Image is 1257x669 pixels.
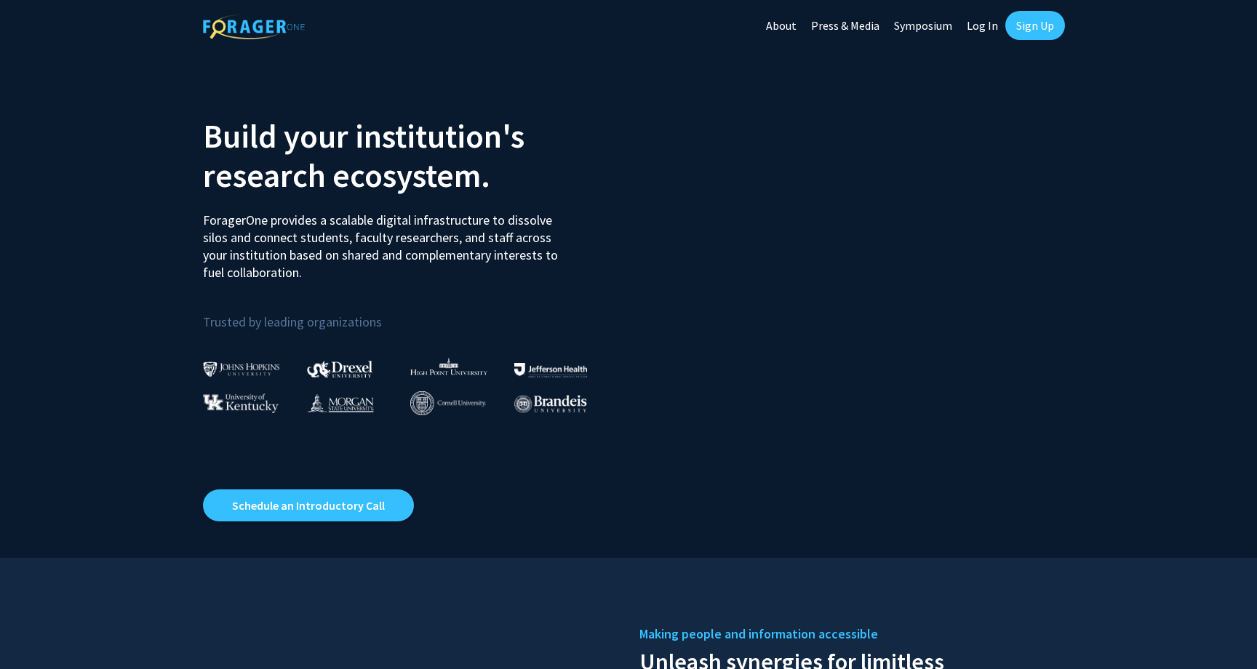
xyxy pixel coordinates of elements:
[1005,11,1065,40] a: Sign Up
[514,363,587,377] img: Thomas Jefferson University
[203,201,568,281] p: ForagerOne provides a scalable digital infrastructure to dissolve silos and connect students, fac...
[203,116,618,195] h2: Build your institution's research ecosystem.
[514,395,587,413] img: Brandeis University
[203,293,618,333] p: Trusted by leading organizations
[410,358,487,375] img: High Point University
[203,361,280,377] img: Johns Hopkins University
[307,361,372,377] img: Drexel University
[203,14,305,39] img: ForagerOne Logo
[410,391,486,415] img: Cornell University
[203,489,414,521] a: Opens in a new tab
[307,393,374,412] img: Morgan State University
[639,623,1054,645] h5: Making people and information accessible
[203,393,279,413] img: University of Kentucky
